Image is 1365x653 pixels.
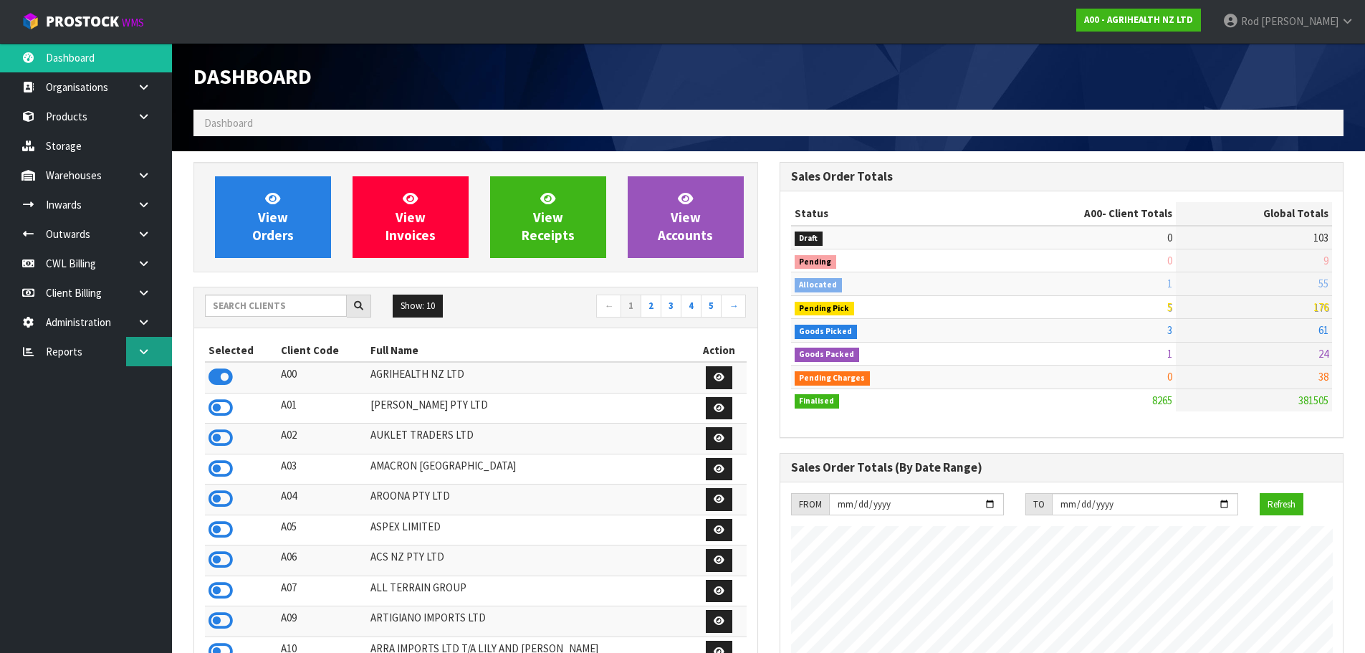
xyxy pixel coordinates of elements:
td: [PERSON_NAME] PTY LTD [367,393,691,424]
td: AUKLET TRADERS LTD [367,424,691,454]
span: View Invoices [385,190,436,244]
span: 0 [1167,254,1172,267]
span: Goods Packed [795,348,860,362]
span: 1 [1167,277,1172,290]
span: 3 [1167,323,1172,337]
td: A00 [277,362,368,393]
span: Allocated [795,278,843,292]
th: Client Code [277,339,368,362]
span: Dashboard [193,62,312,90]
a: A00 - AGRIHEALTH NZ LTD [1076,9,1201,32]
td: ASPEX LIMITED [367,515,691,545]
th: Status [791,202,970,225]
td: A04 [277,485,368,515]
th: Action [692,339,747,362]
a: 1 [621,295,641,318]
span: A00 [1084,206,1102,220]
span: Rod [1241,14,1259,28]
div: TO [1025,493,1052,516]
td: ACS NZ PTY LTD [367,545,691,576]
th: - Client Totals [969,202,1176,225]
a: → [721,295,746,318]
span: 55 [1318,277,1328,290]
span: 0 [1167,370,1172,383]
span: 381505 [1298,394,1328,407]
input: Search clients [205,295,347,317]
span: Pending [795,255,837,270]
span: Draft [795,232,823,246]
a: ViewOrders [215,176,331,258]
td: AGRIHEALTH NZ LTD [367,362,691,393]
nav: Page navigation [487,295,747,320]
strong: A00 - AGRIHEALTH NZ LTD [1084,14,1193,26]
img: cube-alt.png [21,12,39,30]
span: 103 [1313,231,1328,244]
small: WMS [122,16,144,29]
button: Refresh [1260,493,1303,516]
td: A06 [277,545,368,576]
span: View Receipts [522,190,575,244]
span: Pending Pick [795,302,855,316]
span: View Accounts [658,190,713,244]
a: ← [596,295,621,318]
td: A09 [277,606,368,637]
a: 2 [641,295,661,318]
td: A03 [277,454,368,485]
td: AROONA PTY LTD [367,485,691,515]
h3: Sales Order Totals [791,170,1333,183]
span: 38 [1318,370,1328,383]
span: 0 [1167,231,1172,244]
td: A02 [277,424,368,454]
span: 8265 [1152,394,1172,407]
h3: Sales Order Totals (By Date Range) [791,461,1333,475]
span: 9 [1323,254,1328,267]
td: ALL TERRAIN GROUP [367,576,691,606]
span: 61 [1318,323,1328,337]
td: A05 [277,515,368,545]
td: ARTIGIANO IMPORTS LTD [367,606,691,637]
th: Full Name [367,339,691,362]
th: Selected [205,339,277,362]
a: 3 [661,295,681,318]
span: 5 [1167,300,1172,314]
a: 4 [681,295,701,318]
div: FROM [791,493,829,516]
th: Global Totals [1176,202,1332,225]
span: 1 [1167,347,1172,361]
span: Dashboard [204,116,253,130]
a: ViewInvoices [353,176,469,258]
span: ProStock [46,12,119,31]
a: 5 [701,295,722,318]
td: A01 [277,393,368,424]
a: ViewReceipts [490,176,606,258]
a: ViewAccounts [628,176,744,258]
td: A07 [277,576,368,606]
span: 176 [1313,300,1328,314]
span: 24 [1318,347,1328,361]
td: AMACRON [GEOGRAPHIC_DATA] [367,454,691,485]
span: Pending Charges [795,371,871,386]
span: Finalised [795,394,840,409]
button: Show: 10 [393,295,443,318]
span: View Orders [252,190,294,244]
span: Goods Picked [795,325,858,339]
span: [PERSON_NAME] [1261,14,1338,28]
